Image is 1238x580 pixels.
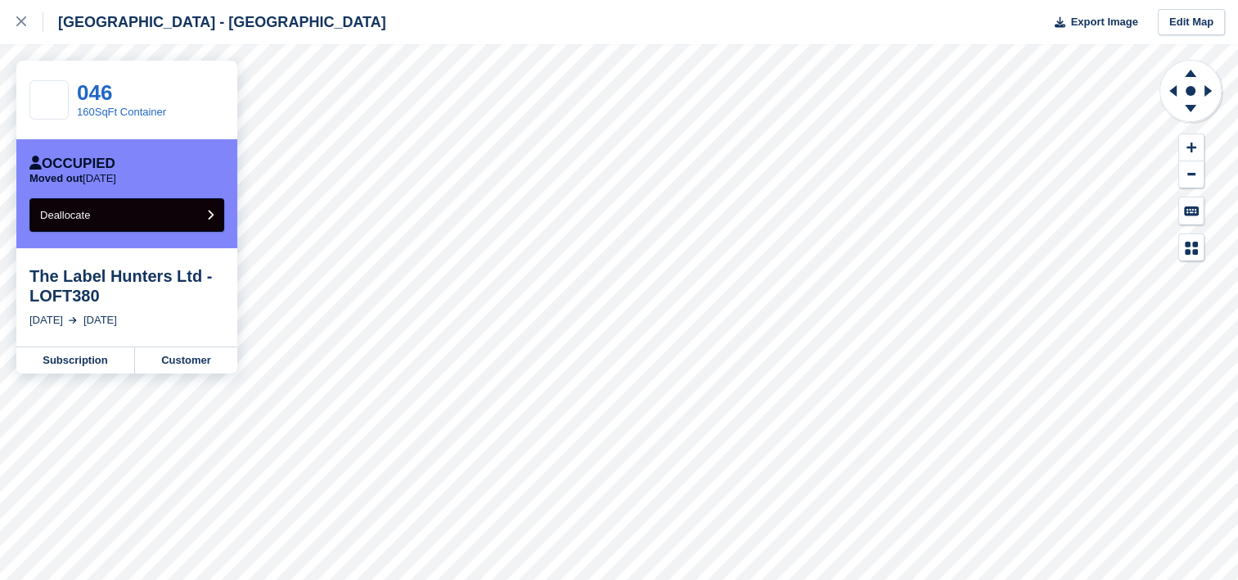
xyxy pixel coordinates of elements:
span: Export Image [1070,14,1137,30]
span: Moved out [29,172,83,184]
span: Deallocate [40,209,90,221]
img: arrow-right-light-icn-cde0832a797a2874e46488d9cf13f60e5c3a73dbe684e267c42b8395dfbc2abf.svg [69,317,77,324]
button: Zoom Out [1179,161,1204,188]
div: [DATE] [83,312,117,329]
button: Deallocate [29,198,224,232]
a: Edit Map [1158,9,1225,36]
button: Map Legend [1179,234,1204,261]
div: [GEOGRAPHIC_DATA] - [GEOGRAPHIC_DATA] [43,12,386,32]
a: Subscription [16,347,135,374]
a: 046 [77,80,112,105]
a: Customer [135,347,237,374]
button: Export Image [1045,9,1138,36]
div: [DATE] [29,312,63,329]
p: [DATE] [29,172,116,185]
div: The Label Hunters Ltd - LOFT380 [29,266,224,306]
button: Keyboard Shortcuts [1179,197,1204,224]
a: 160SqFt Container [77,106,166,118]
button: Zoom In [1179,134,1204,161]
div: Occupied [29,156,115,172]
